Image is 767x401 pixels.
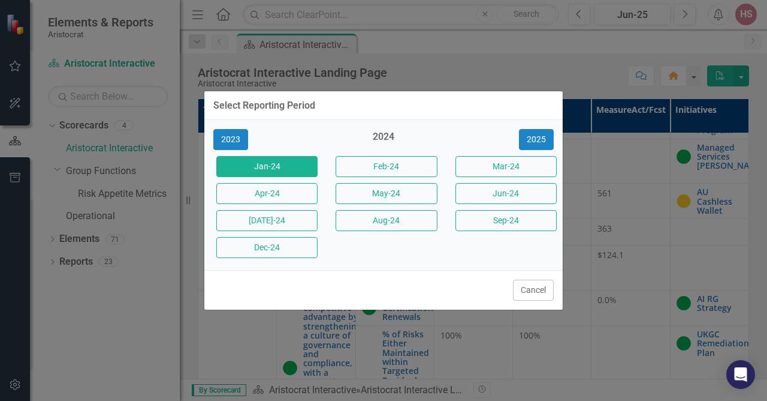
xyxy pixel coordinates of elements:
button: Jan-24 [216,156,318,177]
button: Mar-24 [455,156,557,177]
button: [DATE]-24 [216,210,318,231]
button: Cancel [513,280,554,301]
button: 2023 [213,129,248,150]
div: 2024 [333,130,434,150]
button: Dec-24 [216,237,318,258]
div: Open Intercom Messenger [726,360,755,389]
button: Aug-24 [336,210,437,231]
button: Feb-24 [336,156,437,177]
button: Apr-24 [216,183,318,204]
div: Select Reporting Period [213,100,315,111]
button: Sep-24 [455,210,557,231]
button: Jun-24 [455,183,557,204]
button: May-24 [336,183,437,204]
button: 2025 [519,129,554,150]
